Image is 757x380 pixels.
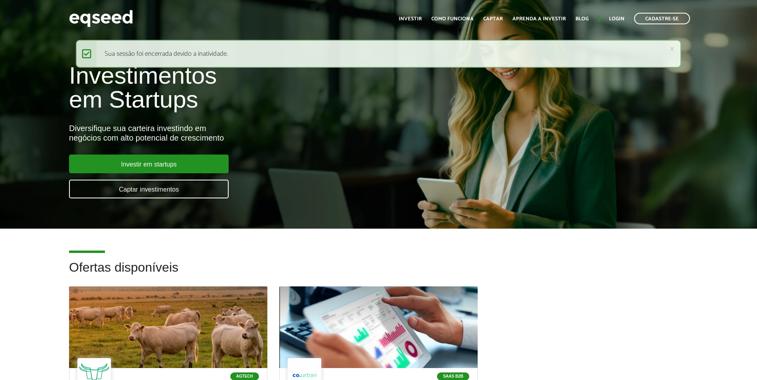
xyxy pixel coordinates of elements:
[634,13,690,24] a: Cadastre-se
[575,16,589,22] a: Blog
[76,40,682,68] div: Sua sessão foi encerrada devido a inatividade.
[69,64,436,112] h1: Investimentos em Startups
[69,155,229,173] a: Investir em startups
[69,180,229,198] a: Captar investimentos
[431,16,474,22] a: Como funciona
[69,8,133,29] img: EqSeed
[399,16,422,22] a: Investir
[512,16,566,22] a: Aprenda a investir
[483,16,503,22] a: Captar
[69,123,436,143] div: Diversifique sua carteira investindo em negócios com alto potencial de crescimento
[69,261,688,286] h2: Ofertas disponíveis
[670,45,674,53] a: ×
[609,16,625,22] a: Login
